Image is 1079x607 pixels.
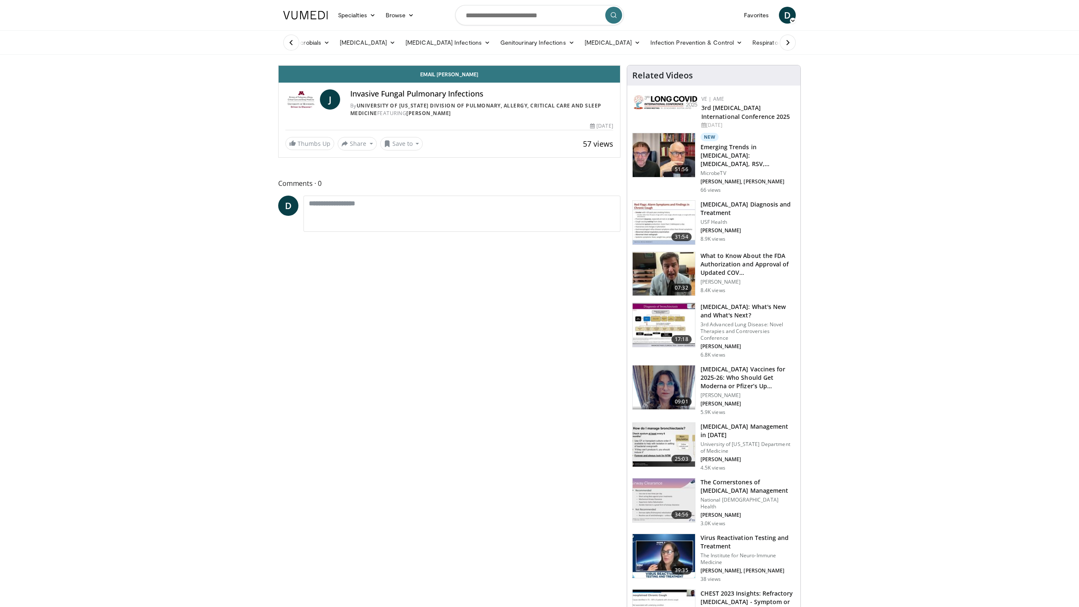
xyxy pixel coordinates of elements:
[747,34,826,51] a: Respiratory Infections
[701,121,794,129] div: [DATE]
[632,365,795,416] a: 09:01 [MEDICAL_DATA] Vaccines for 2025-26: Who Should Get Moderna or Pfizer’s Up… [PERSON_NAME] [...
[580,34,645,51] a: [MEDICAL_DATA]
[701,321,795,341] p: 3rd Advanced Lung Disease: Novel Therapies and Controversies Conference
[701,392,795,399] p: [PERSON_NAME]
[701,303,795,320] h3: [MEDICAL_DATA]: What's New and What's Next?
[701,422,795,439] h3: [MEDICAL_DATA] Management in [DATE]
[381,7,419,24] a: Browse
[701,200,795,217] h3: [MEDICAL_DATA] Diagnosis and Treatment
[338,137,377,150] button: Share
[633,423,695,467] img: 53fb3f4b-febe-4458-8f4d-b7e4c97c629c.150x105_q85_crop-smart_upscale.jpg
[495,34,580,51] a: Genitourinary Infections
[633,252,695,296] img: a1e50555-b2fd-4845-bfdc-3eac51376964.150x105_q85_crop-smart_upscale.jpg
[632,422,795,471] a: 25:03 [MEDICAL_DATA] Management in [DATE] University of [US_STATE] Department of Medicine [PERSON...
[350,102,613,117] div: By FEATURING
[701,465,725,471] p: 4.5K views
[671,284,692,292] span: 07:32
[671,566,692,575] span: 39:35
[701,95,724,102] a: VE | AME
[671,233,692,241] span: 31:54
[701,400,795,407] p: [PERSON_NAME]
[645,34,747,51] a: Infection Prevention & Control
[779,7,796,24] a: D
[701,343,795,350] p: [PERSON_NAME]
[701,352,725,358] p: 6.8K views
[671,510,692,519] span: 34:56
[633,133,695,177] img: 72950736-5b1f-43e0-8656-7187c156917f.150x105_q85_crop-smart_upscale.jpg
[701,576,721,583] p: 38 views
[701,219,795,226] p: USF Health
[701,478,795,495] h3: The Cornerstones of [MEDICAL_DATA] Management
[278,196,298,216] a: D
[632,303,795,358] a: 17:18 [MEDICAL_DATA]: What's New and What's Next? 3rd Advanced Lung Disease: Novel Therapies and ...
[632,534,795,583] a: 39:35 Virus Reactivation Testing and Treatment The Institute for Neuro-Immune Medicine [PERSON_NA...
[701,252,795,277] h3: What to Know About the FDA Authorization and Approval of Updated COV…
[278,178,620,189] span: Comments 0
[701,520,725,527] p: 3.0K views
[701,497,795,510] p: National [DEMOGRAPHIC_DATA] Health
[632,252,795,296] a: 07:32 What to Know About the FDA Authorization and Approval of Updated COV… [PERSON_NAME] 8.4K views
[701,236,725,242] p: 8.9K views
[632,478,795,527] a: 34:56 The Cornerstones of [MEDICAL_DATA] Management National [DEMOGRAPHIC_DATA] Health [PERSON_NA...
[590,122,613,130] div: [DATE]
[350,102,601,117] a: University of [US_STATE] Division of Pulmonary, Allergy, Critical Care and Sleep Medicine
[285,89,317,110] img: University of Minnesota Division of Pulmonary, Allergy, Critical Care and Sleep Medicine
[279,66,620,83] a: Email [PERSON_NAME]
[671,335,692,344] span: 17:18
[671,455,692,463] span: 25:03
[633,303,695,347] img: 8723abe7-f9a9-4f6c-9b26-6bd057632cd6.150x105_q85_crop-smart_upscale.jpg
[701,552,795,566] p: The Institute for Neuro-Immune Medicine
[455,5,624,25] input: Search topics, interventions
[634,95,697,109] img: a2792a71-925c-4fc2-b8ef-8d1b21aec2f7.png.150x105_q85_autocrop_double_scale_upscale_version-0.2.jpg
[701,170,795,177] p: MicrobeTV
[632,70,693,81] h4: Related Videos
[283,11,328,19] img: VuMedi Logo
[701,104,790,121] a: 3rd [MEDICAL_DATA] International Conference 2025
[320,89,340,110] a: J
[701,567,795,574] p: [PERSON_NAME], [PERSON_NAME]
[285,137,334,150] a: Thumbs Up
[633,534,695,578] img: 8532926b-325e-4883-9f44-163d44a68283.150x105_q85_crop-smart_upscale.jpg
[671,165,692,174] span: 51:56
[406,110,451,117] a: [PERSON_NAME]
[583,139,613,149] span: 57 views
[701,187,721,193] p: 66 views
[632,133,795,193] a: 51:56 New Emerging Trends in [MEDICAL_DATA]: [MEDICAL_DATA], RSV, [MEDICAL_DATA], and… MicrobeTV ...
[279,65,620,66] video-js: Video Player
[701,534,795,551] h3: Virus Reactivation Testing and Treatment
[701,409,725,416] p: 5.9K views
[739,7,774,24] a: Favorites
[350,89,613,99] h4: Invasive Fungal Pulmonary Infections
[701,365,795,390] h3: [MEDICAL_DATA] Vaccines for 2025-26: Who Should Get Moderna or Pfizer’s Up…
[701,143,795,168] h3: Emerging Trends in [MEDICAL_DATA]: [MEDICAL_DATA], RSV, [MEDICAL_DATA], and…
[701,512,795,518] p: [PERSON_NAME]
[632,200,795,245] a: 31:54 [MEDICAL_DATA] Diagnosis and Treatment USF Health [PERSON_NAME] 8.9K views
[701,279,795,285] p: [PERSON_NAME]
[701,227,795,234] p: [PERSON_NAME]
[671,398,692,406] span: 09:01
[633,201,695,244] img: 912d4c0c-18df-4adc-aa60-24f51820003e.150x105_q85_crop-smart_upscale.jpg
[701,178,795,185] p: [PERSON_NAME], [PERSON_NAME]
[701,441,795,454] p: University of [US_STATE] Department of Medicine
[701,133,719,141] p: New
[633,478,695,522] img: b1cdb8ac-f978-4806-a7ee-48f656d22602.150x105_q85_crop-smart_upscale.jpg
[380,137,423,150] button: Save to
[633,365,695,409] img: 4e370bb1-17f0-4657-a42f-9b995da70d2f.png.150x105_q85_crop-smart_upscale.png
[335,34,400,51] a: [MEDICAL_DATA]
[701,287,725,294] p: 8.4K views
[333,7,381,24] a: Specialties
[701,456,795,463] p: [PERSON_NAME]
[400,34,495,51] a: [MEDICAL_DATA] Infections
